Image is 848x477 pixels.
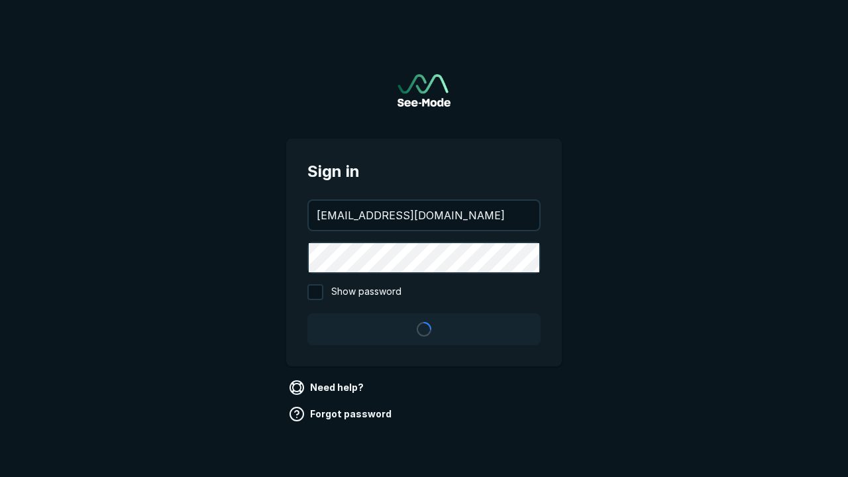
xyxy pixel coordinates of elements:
input: your@email.com [309,201,539,230]
span: Show password [331,284,401,300]
a: Forgot password [286,403,397,425]
a: Need help? [286,377,369,398]
a: Go to sign in [397,74,450,107]
span: Sign in [307,160,541,184]
img: See-Mode Logo [397,74,450,107]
